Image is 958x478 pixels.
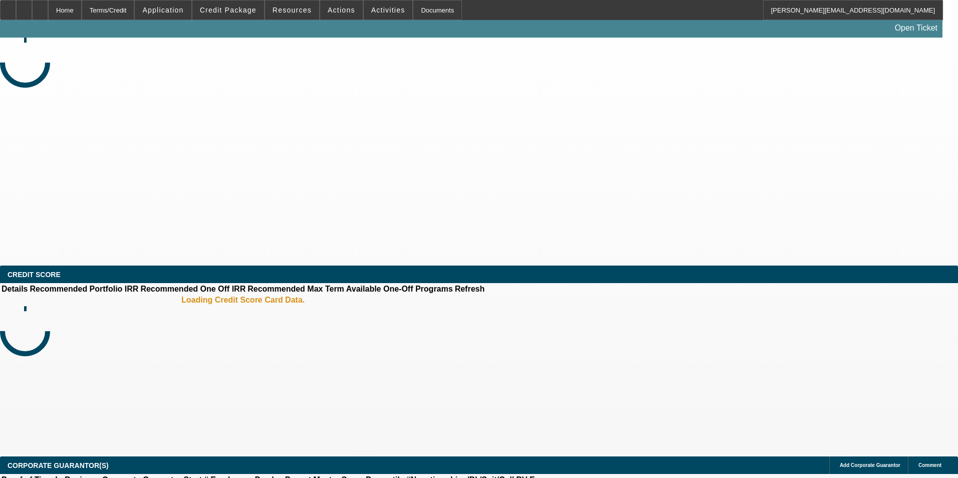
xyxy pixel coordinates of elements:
span: CREDIT SCORE [8,271,61,279]
span: Activities [371,6,405,14]
span: Add Corporate Guarantor [840,462,900,468]
span: Comment [918,462,941,468]
button: Credit Package [192,1,264,20]
th: Recommended One Off IRR [140,284,246,294]
th: Refresh [454,284,486,294]
b: Loading Credit Score Card Data. [181,296,305,305]
th: Recommended Max Term [247,284,345,294]
span: CORPORATE GUARANTOR(S) [8,461,109,469]
span: Credit Package [200,6,257,14]
button: Application [135,1,191,20]
button: Resources [265,1,319,20]
span: Actions [328,6,355,14]
span: Application [142,6,183,14]
button: Activities [364,1,413,20]
th: Details [1,284,28,294]
th: Available One-Off Programs [346,284,453,294]
button: Actions [320,1,363,20]
th: Recommended Portfolio IRR [29,284,139,294]
a: Open Ticket [891,20,941,37]
span: Resources [273,6,312,14]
